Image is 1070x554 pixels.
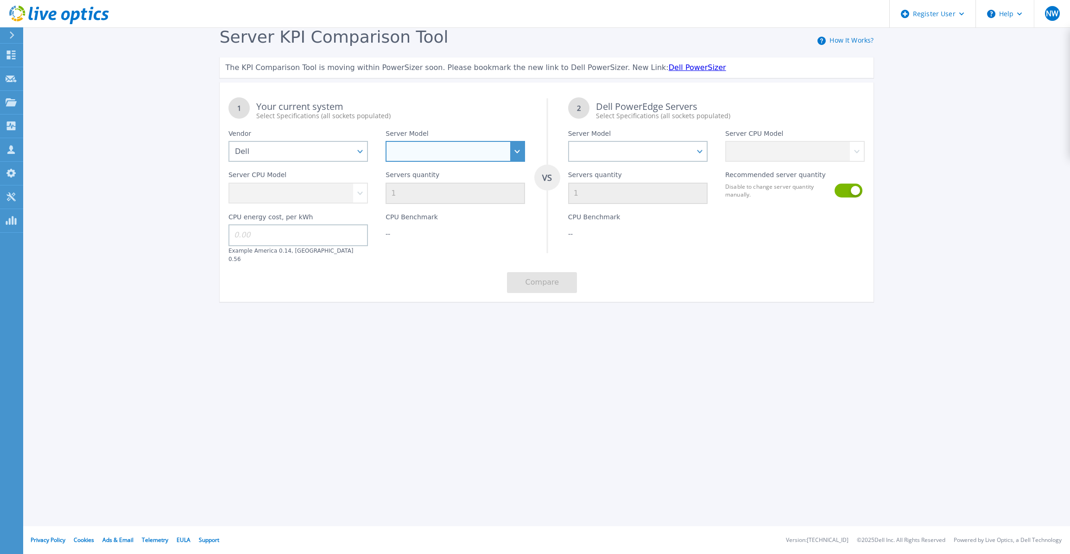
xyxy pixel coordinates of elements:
[386,130,428,141] label: Server Model
[386,229,525,238] div: --
[507,272,577,293] button: Compare
[576,103,581,113] tspan: 2
[568,229,708,238] div: --
[542,172,552,183] tspan: VS
[596,111,865,121] div: Select Specifications (all sockets populated)
[228,171,286,182] label: Server CPU Model
[225,63,668,72] span: The KPI Comparison Tool is moving within PowerSizer soon. Please bookmark the new link to Dell Po...
[954,537,1062,543] li: Powered by Live Optics, a Dell Technology
[237,103,241,113] tspan: 1
[102,536,133,544] a: Ads & Email
[142,536,168,544] a: Telemetry
[568,171,622,182] label: Servers quantity
[857,537,945,543] li: © 2025 Dell Inc. All Rights Reserved
[669,63,726,72] a: Dell PowerSizer
[1046,10,1058,17] span: NW
[228,213,313,224] label: CPU energy cost, per kWh
[386,171,439,182] label: Servers quantity
[596,102,865,121] div: Dell PowerEdge Servers
[228,248,354,262] label: Example America 0.14, [GEOGRAPHIC_DATA] 0.56
[386,213,438,224] label: CPU Benchmark
[199,536,219,544] a: Support
[228,130,251,141] label: Vendor
[829,36,874,45] a: How It Works?
[568,130,611,141] label: Server Model
[725,183,829,198] label: Disable to change server quantity manually.
[228,224,368,246] input: 0.00
[220,27,449,46] span: Server KPI Comparison Tool
[256,102,525,121] div: Your current system
[786,537,848,543] li: Version: [TECHNICAL_ID]
[177,536,190,544] a: EULA
[725,171,826,182] label: Recommended server quantity
[568,213,620,224] label: CPU Benchmark
[74,536,94,544] a: Cookies
[256,111,525,121] div: Select Specifications (all sockets populated)
[31,536,65,544] a: Privacy Policy
[725,130,783,141] label: Server CPU Model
